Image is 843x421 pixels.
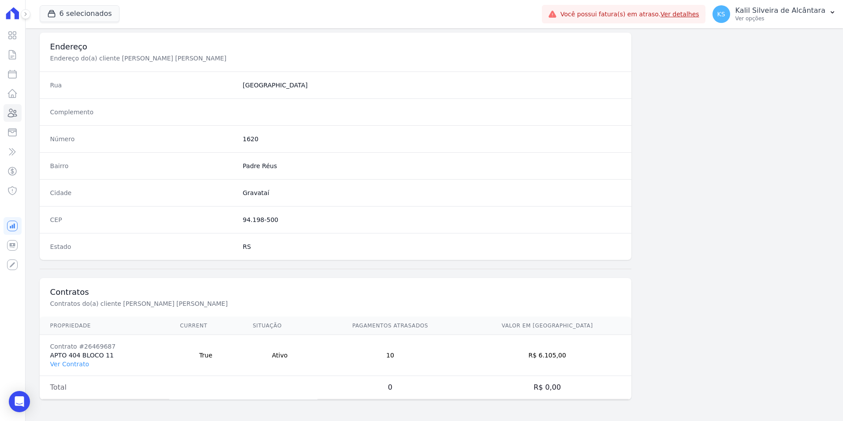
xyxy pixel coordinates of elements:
dd: Gravataí [243,188,621,197]
th: Propriedade [40,317,170,335]
td: R$ 6.105,00 [463,335,631,376]
a: Ver Contrato [50,361,89,368]
td: Ativo [242,335,317,376]
dt: CEP [50,215,236,224]
dt: Estado [50,242,236,251]
td: Total [40,376,170,399]
th: Pagamentos Atrasados [317,317,463,335]
dt: Número [50,135,236,143]
th: Valor em [GEOGRAPHIC_DATA] [463,317,631,335]
h3: Endereço [50,41,621,52]
th: Situação [242,317,317,335]
dd: RS [243,242,621,251]
div: Open Intercom Messenger [9,391,30,412]
span: KS [717,11,725,17]
dd: Padre Réus [243,162,621,170]
td: 0 [317,376,463,399]
td: R$ 0,00 [463,376,631,399]
td: True [169,335,242,376]
p: Contratos do(a) cliente [PERSON_NAME] [PERSON_NAME] [50,299,347,308]
span: Você possui fatura(s) em atraso. [560,10,699,19]
dt: Bairro [50,162,236,170]
td: 10 [317,335,463,376]
th: Current [169,317,242,335]
dd: 1620 [243,135,621,143]
p: Kalil Silveira de Alcântara [735,6,825,15]
dd: 94.198-500 [243,215,621,224]
dt: Rua [50,81,236,90]
div: Contrato #26469687 [50,342,159,351]
a: Ver detalhes [660,11,699,18]
td: APTO 404 BLOCO 11 [40,335,170,376]
dt: Complemento [50,108,236,117]
button: KS Kalil Silveira de Alcântara Ver opções [705,2,843,26]
button: 6 selecionados [40,5,119,22]
p: Endereço do(a) cliente [PERSON_NAME] [PERSON_NAME] [50,54,347,63]
h3: Contratos [50,287,621,297]
dd: [GEOGRAPHIC_DATA] [243,81,621,90]
p: Ver opções [735,15,825,22]
dt: Cidade [50,188,236,197]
